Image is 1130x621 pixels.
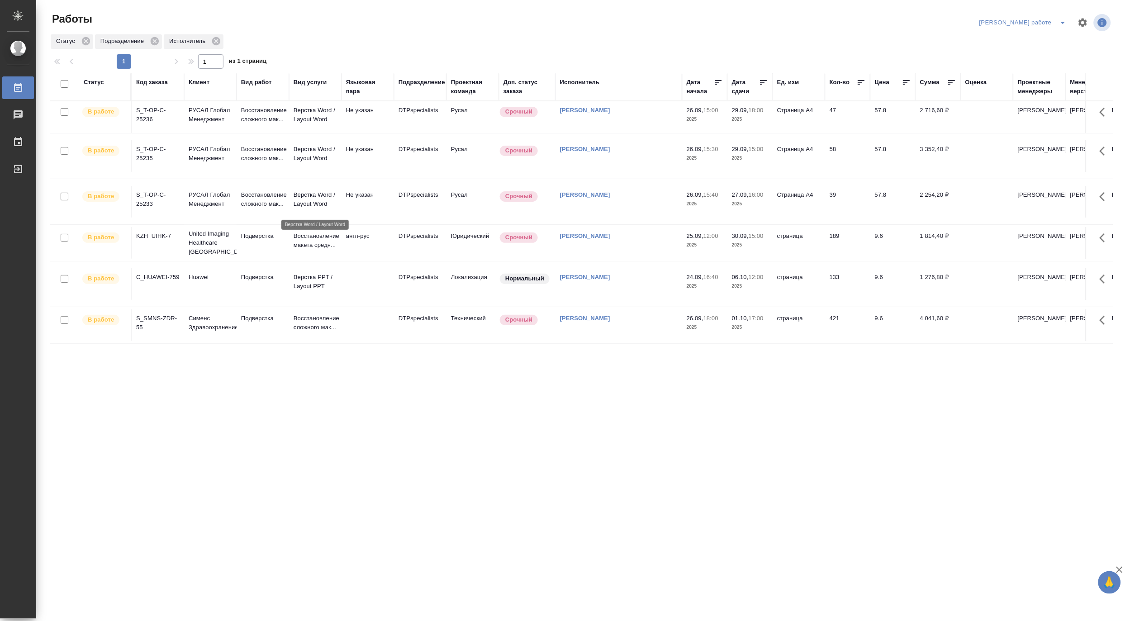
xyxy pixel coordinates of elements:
[394,227,446,259] td: DTPspecialists
[1013,227,1066,259] td: [PERSON_NAME]
[446,140,499,172] td: Русал
[825,140,870,172] td: 58
[916,140,961,172] td: 3 352,40 ₽
[870,227,916,259] td: 9.6
[189,314,232,332] p: Сименс Здравоохранение
[870,140,916,172] td: 57.8
[394,186,446,218] td: DTPspecialists
[1070,145,1114,154] p: [PERSON_NAME]
[777,78,799,87] div: Ед. изм
[920,78,940,87] div: Сумма
[394,140,446,172] td: DTPspecialists
[732,323,768,332] p: 2025
[687,78,714,96] div: Дата начала
[394,268,446,300] td: DTPspecialists
[687,274,703,280] p: 24.09,
[687,241,723,250] p: 2025
[56,37,78,46] p: Статус
[1070,190,1114,199] p: [PERSON_NAME]
[81,273,126,285] div: Исполнитель выполняет работу
[825,268,870,300] td: 133
[88,233,114,242] p: В работе
[1072,12,1094,33] span: Настроить таблицу
[81,106,126,118] div: Исполнитель выполняет работу
[294,78,327,87] div: Вид услуги
[916,186,961,218] td: 2 254,20 ₽
[732,199,768,209] p: 2025
[294,106,337,124] p: Верстка Word / Layout Word
[1013,140,1066,172] td: [PERSON_NAME]
[342,186,394,218] td: Не указан
[505,192,532,201] p: Срочный
[95,34,162,49] div: Подразделение
[687,191,703,198] p: 26.09,
[446,268,499,300] td: Локализация
[88,146,114,155] p: В работе
[1070,232,1114,241] p: [PERSON_NAME]
[241,190,285,209] p: Восстановление сложного мак...
[825,227,870,259] td: 189
[1013,186,1066,218] td: [PERSON_NAME]
[505,274,544,283] p: Нормальный
[749,191,764,198] p: 16:00
[136,232,180,241] div: KZH_UIHK-7
[560,78,600,87] div: Исполнитель
[81,190,126,203] div: Исполнитель выполняет работу
[560,146,610,152] a: [PERSON_NAME]
[1094,268,1116,290] button: Здесь прячутся важные кнопки
[294,190,337,209] p: Верстка Word / Layout Word
[229,56,267,69] span: из 1 страниц
[1013,268,1066,300] td: [PERSON_NAME]
[241,314,285,323] p: Подверстка
[773,186,825,218] td: Страница А4
[749,232,764,239] p: 15:00
[687,107,703,114] p: 26.09,
[732,115,768,124] p: 2025
[241,106,285,124] p: Восстановление сложного мак...
[136,190,180,209] div: S_T-OP-C-25233
[732,191,749,198] p: 27.09,
[189,78,209,87] div: Клиент
[703,107,718,114] p: 15:00
[703,274,718,280] p: 16:40
[870,309,916,341] td: 9.6
[1070,273,1114,282] p: [PERSON_NAME]
[965,78,987,87] div: Оценка
[342,140,394,172] td: Не указан
[773,227,825,259] td: страница
[88,274,114,283] p: В работе
[100,37,147,46] p: Подразделение
[189,190,232,209] p: РУСАЛ Глобал Менеджмент
[773,140,825,172] td: Страница А4
[1094,140,1116,162] button: Здесь прячутся важные кнопки
[50,12,92,26] span: Работы
[560,274,610,280] a: [PERSON_NAME]
[732,78,759,96] div: Дата сдачи
[294,145,337,163] p: Верстка Word / Layout Word
[503,78,551,96] div: Доп. статус заказа
[1013,309,1066,341] td: [PERSON_NAME]
[81,145,126,157] div: Исполнитель выполняет работу
[189,145,232,163] p: РУСАЛ Глобал Менеджмент
[241,78,272,87] div: Вид работ
[732,146,749,152] p: 29.09,
[732,282,768,291] p: 2025
[703,315,718,322] p: 18:00
[505,146,532,155] p: Срочный
[505,107,532,116] p: Срочный
[84,78,104,87] div: Статус
[88,315,114,324] p: В работе
[825,101,870,133] td: 47
[773,101,825,133] td: Страница А4
[346,78,389,96] div: Языковая пара
[189,229,232,256] p: United Imaging Healthcare [GEOGRAPHIC_DATA]
[1094,186,1116,208] button: Здесь прячутся важные кнопки
[687,154,723,163] p: 2025
[294,314,337,332] p: Восстановление сложного мак...
[749,315,764,322] p: 17:00
[560,315,610,322] a: [PERSON_NAME]
[560,232,610,239] a: [PERSON_NAME]
[687,282,723,291] p: 2025
[870,101,916,133] td: 57.8
[446,186,499,218] td: Русал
